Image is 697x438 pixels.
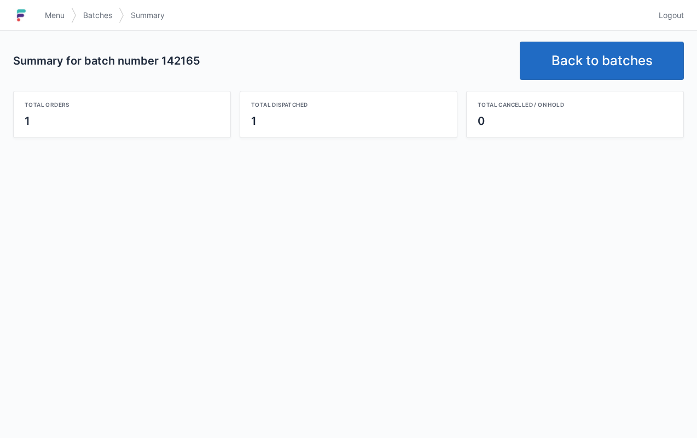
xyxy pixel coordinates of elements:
[119,2,124,28] img: svg>
[659,10,684,21] span: Logout
[124,5,171,25] a: Summary
[478,113,672,129] div: 0
[13,53,511,68] h2: Summary for batch number 142165
[38,5,71,25] a: Menu
[71,2,77,28] img: svg>
[45,10,65,21] span: Menu
[13,7,30,24] img: logo-small.jpg
[25,100,219,109] div: Total orders
[251,100,446,109] div: Total dispatched
[25,113,219,129] div: 1
[77,5,119,25] a: Batches
[520,42,684,80] a: Back to batches
[251,113,446,129] div: 1
[83,10,112,21] span: Batches
[478,100,672,109] div: Total cancelled / on hold
[652,5,684,25] a: Logout
[131,10,165,21] span: Summary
